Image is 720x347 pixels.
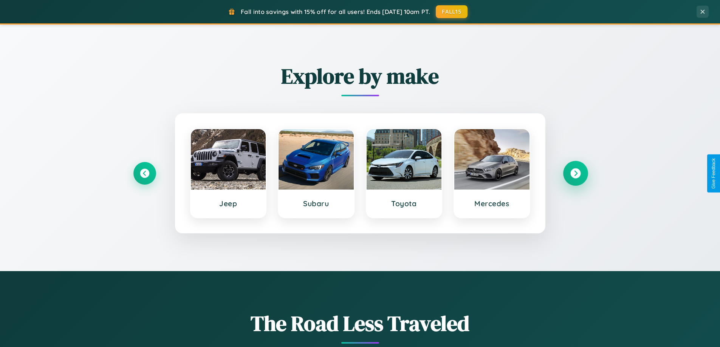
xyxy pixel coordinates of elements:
[436,5,468,18] button: FALL15
[133,62,587,91] h2: Explore by make
[241,8,430,15] span: Fall into savings with 15% off for all users! Ends [DATE] 10am PT.
[286,199,346,208] h3: Subaru
[374,199,434,208] h3: Toyota
[133,309,587,338] h1: The Road Less Traveled
[198,199,259,208] h3: Jeep
[711,158,716,189] div: Give Feedback
[462,199,522,208] h3: Mercedes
